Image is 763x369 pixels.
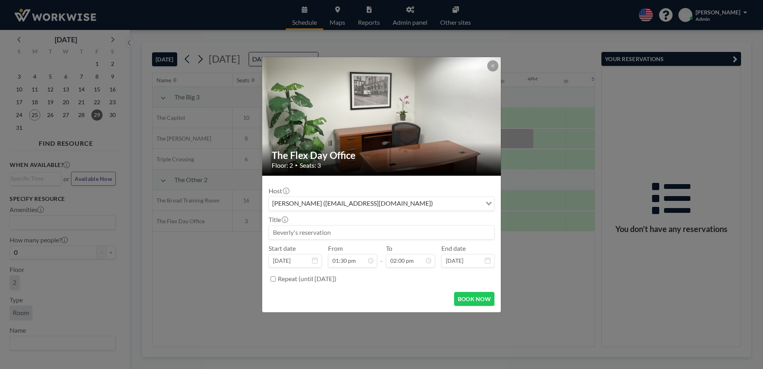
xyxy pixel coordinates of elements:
h2: The Flex Day Office [272,149,492,161]
input: Beverly's reservation [269,226,494,239]
label: Start date [269,244,296,252]
button: BOOK NOW [454,292,494,306]
div: Search for option [269,197,494,210]
label: To [386,244,392,252]
span: [PERSON_NAME] ([EMAIL_ADDRESS][DOMAIN_NAME]) [271,198,435,209]
input: Search for option [435,198,481,209]
span: Seats: 3 [300,161,321,169]
img: 537.jpg [262,26,502,206]
label: End date [441,244,466,252]
label: From [328,244,343,252]
label: Title [269,216,287,224]
label: Host [269,187,289,195]
label: Repeat (until [DATE]) [278,275,336,283]
span: • [295,162,298,168]
span: Floor: 2 [272,161,293,169]
span: - [380,247,383,265]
